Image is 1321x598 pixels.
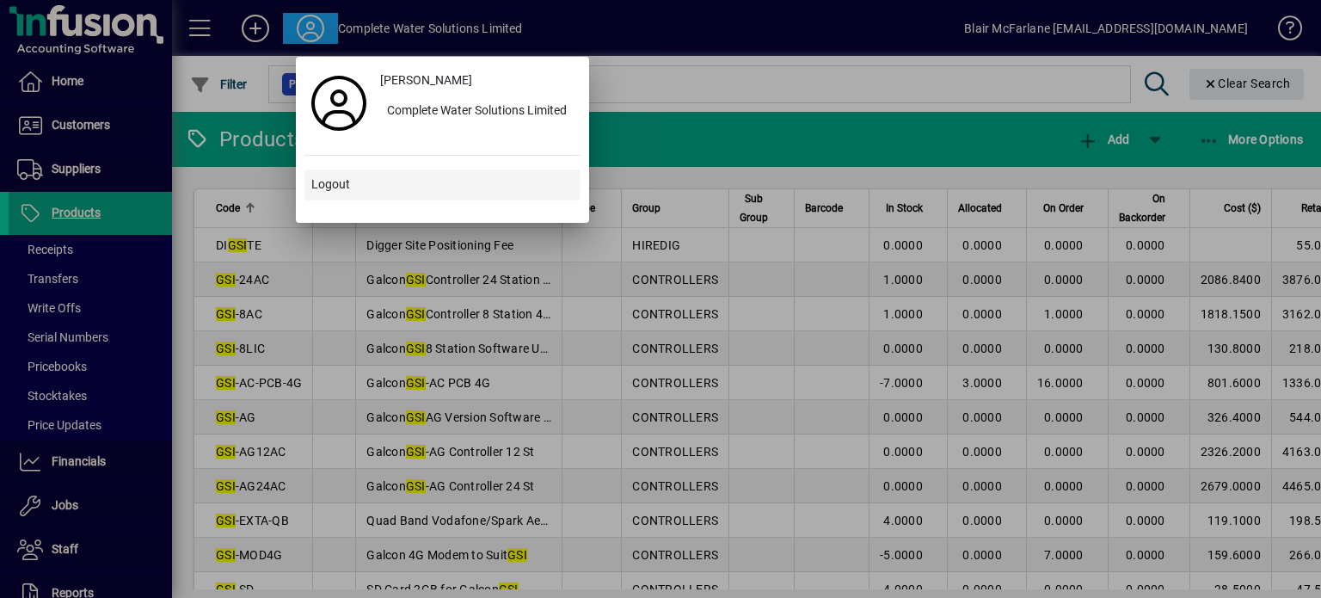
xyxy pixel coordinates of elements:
span: Logout [311,176,350,194]
button: Complete Water Solutions Limited [373,96,581,127]
button: Logout [304,170,581,200]
span: [PERSON_NAME] [380,71,472,89]
a: Profile [304,88,373,119]
a: [PERSON_NAME] [373,65,581,96]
